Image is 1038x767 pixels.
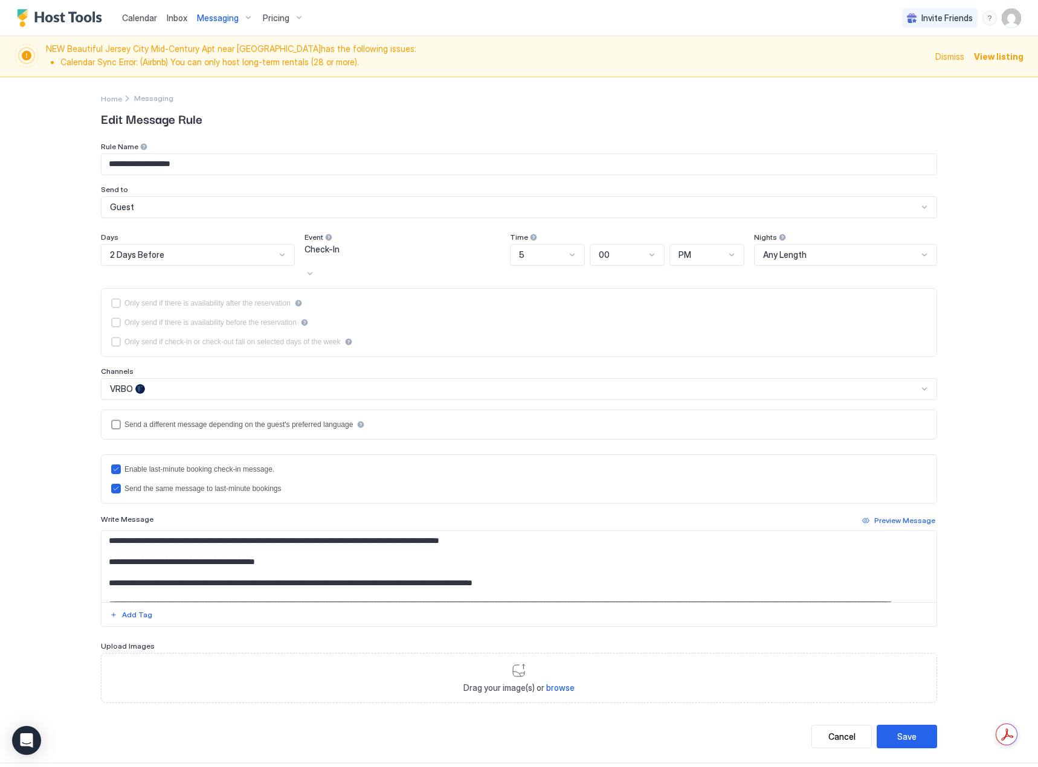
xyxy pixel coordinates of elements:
[921,13,973,24] span: Invite Friends
[305,233,323,242] span: Event
[111,484,927,493] div: lastMinuteMessageIsTheSame
[305,244,340,255] span: Check-In
[874,515,935,526] div: Preview Message
[101,185,128,194] span: Send to
[124,420,353,429] div: Send a different message depending on the guest's preferred language
[101,367,134,376] span: Channels
[111,318,927,327] div: beforeReservation
[101,109,937,127] span: Edit Message Rule
[935,50,964,63] div: Dismiss
[111,420,927,429] div: languagesEnabled
[599,249,610,260] span: 00
[102,154,936,175] input: Input Field
[167,11,187,24] a: Inbox
[17,9,108,27] a: Host Tools Logo
[122,11,157,24] a: Calendar
[974,50,1023,63] div: View listing
[754,233,777,242] span: Nights
[828,730,856,743] div: Cancel
[111,464,927,474] div: lastMinuteMessageEnabled
[860,513,937,528] button: Preview Message
[101,92,122,104] a: Home
[101,94,122,103] span: Home
[108,608,154,622] button: Add Tag
[982,11,997,25] div: menu
[897,730,917,743] div: Save
[101,142,138,151] span: Rule Name
[510,233,528,242] span: Time
[111,298,927,308] div: afterReservation
[197,13,239,24] span: Messaging
[877,725,937,748] button: Save
[110,249,164,260] span: 2 Days Before
[134,94,173,103] span: Messaging
[811,725,872,748] button: Cancel
[110,202,134,213] span: Guest
[679,249,691,260] span: PM
[101,641,155,650] span: Upload Images
[102,531,936,602] textarea: Input Field
[46,43,928,69] span: NEW Beautiful Jersey City Mid-Century Apt near [GEOGRAPHIC_DATA] has the following issues:
[763,249,807,260] span: Any Length
[167,13,187,23] span: Inbox
[122,13,157,23] span: Calendar
[124,465,274,473] div: Enable last-minute booking check-in message.
[111,337,927,347] div: isLimited
[110,383,133,394] span: VRBO
[124,299,291,307] div: Only send if there is availability after the reservation
[134,94,173,103] div: Breadcrumb
[546,682,575,693] span: browse
[12,726,41,755] div: Open Intercom Messenger
[101,515,153,524] span: Write Message
[124,484,281,493] div: Send the same message to last-minute bookings
[101,233,118,242] span: Days
[1002,8,1021,28] div: User profile
[124,338,341,346] div: Only send if check-in or check-out fall on selected days of the week
[124,318,297,327] div: Only send if there is availability before the reservation
[101,92,122,104] div: Breadcrumb
[463,682,575,693] span: Drag your image(s) or
[263,13,289,24] span: Pricing
[60,57,928,68] li: Calendar Sync Error: (Airbnb) You can only host long-term rentals (28 or more).
[122,609,152,620] div: Add Tag
[519,249,524,260] span: 5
